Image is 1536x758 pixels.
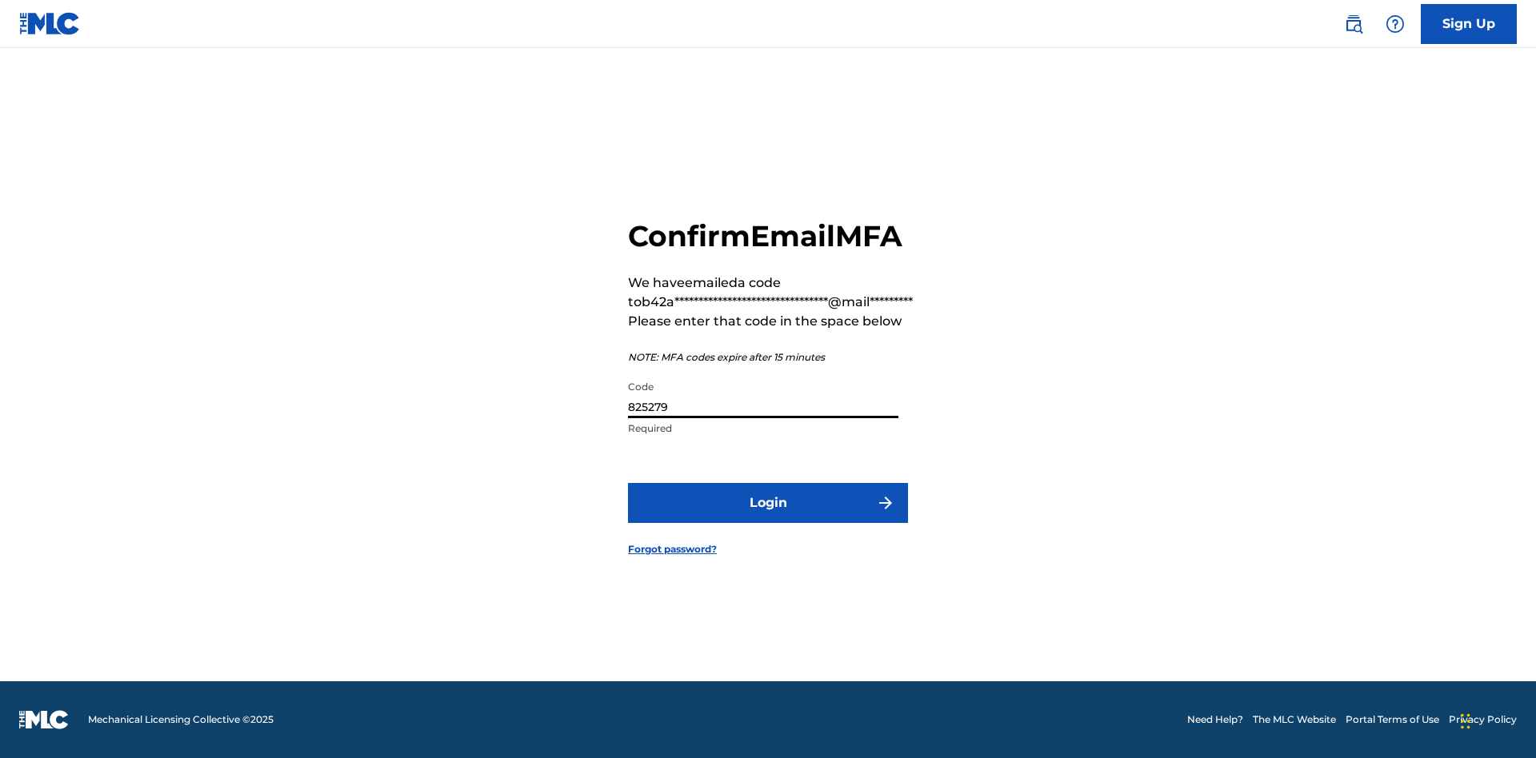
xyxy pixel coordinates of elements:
a: Sign Up [1421,4,1517,44]
a: Public Search [1338,8,1370,40]
a: Portal Terms of Use [1346,712,1439,727]
h2: Confirm Email MFA [628,218,913,254]
a: Privacy Policy [1449,712,1517,727]
p: Required [628,421,898,436]
p: Please enter that code in the space below [628,312,913,331]
div: Help [1379,8,1411,40]
div: Drag [1461,697,1470,745]
a: The MLC Website [1253,712,1336,727]
img: logo [19,710,69,729]
p: NOTE: MFA codes expire after 15 minutes [628,350,913,365]
iframe: Chat Widget [1456,681,1536,758]
img: f7272a7cc735f4ea7f67.svg [876,493,895,513]
a: Forgot password? [628,542,717,557]
img: MLC Logo [19,12,81,35]
span: Mechanical Licensing Collective © 2025 [88,712,274,727]
button: Login [628,483,908,523]
img: search [1344,14,1363,34]
img: help [1386,14,1405,34]
a: Need Help? [1187,712,1243,727]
